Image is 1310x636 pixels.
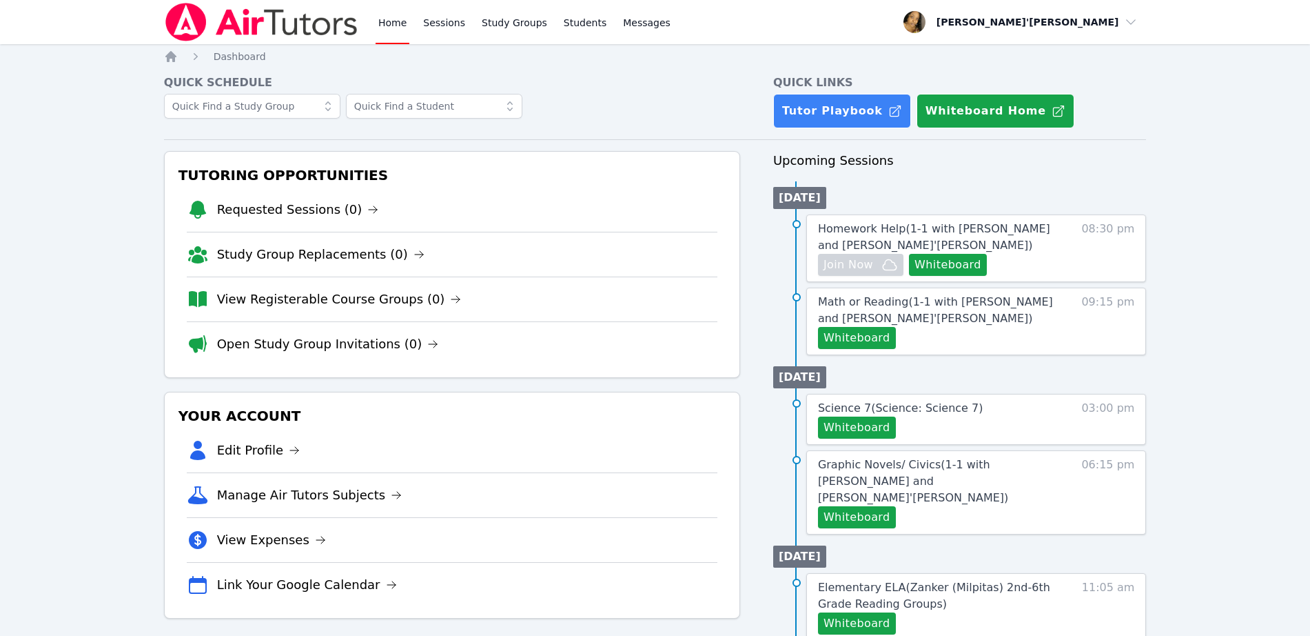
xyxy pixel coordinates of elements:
[818,506,896,528] button: Whiteboard
[217,245,424,264] a: Study Group Replacements (0)
[917,94,1074,128] button: Whiteboard Home
[217,335,439,354] a: Open Study Group Invitations (0)
[823,257,873,273] span: Join Now
[818,613,896,635] button: Whiteboard
[217,486,402,505] a: Manage Air Tutors Subjects
[623,16,671,30] span: Messages
[773,94,911,128] a: Tutor Playbook
[818,400,983,417] a: Science 7(Science: Science 7)
[176,404,728,428] h3: Your Account
[164,3,359,41] img: Air Tutors
[773,546,826,568] li: [DATE]
[773,366,826,388] li: [DATE]
[164,74,740,91] h4: Quick Schedule
[217,441,300,460] a: Edit Profile
[217,200,379,219] a: Requested Sessions (0)
[1081,400,1134,439] span: 03:00 pm
[346,94,522,119] input: Quick Find a Student
[818,401,983,415] span: Science 7 ( Science: Science 7 )
[176,163,728,188] h3: Tutoring Opportunities
[164,94,340,119] input: Quick Find a Study Group
[818,581,1050,610] span: Elementary ELA ( Zanker (Milpitas) 2nd-6th Grade Reading Groups )
[818,221,1056,254] a: Homework Help(1-1 with [PERSON_NAME] and [PERSON_NAME]'[PERSON_NAME])
[818,254,903,276] button: Join Now
[773,151,1147,170] h3: Upcoming Sessions
[818,458,1008,504] span: Graphic Novels/ Civics ( 1-1 with [PERSON_NAME] and [PERSON_NAME]'[PERSON_NAME] )
[818,579,1056,613] a: Elementary ELA(Zanker (Milpitas) 2nd-6th Grade Reading Groups)
[217,290,462,309] a: View Registerable Course Groups (0)
[217,530,326,550] a: View Expenses
[1081,221,1134,276] span: 08:30 pm
[1082,579,1135,635] span: 11:05 am
[1081,294,1134,349] span: 09:15 pm
[909,254,987,276] button: Whiteboard
[164,50,1147,63] nav: Breadcrumb
[773,74,1147,91] h4: Quick Links
[818,222,1050,252] span: Homework Help ( 1-1 with [PERSON_NAME] and [PERSON_NAME]'[PERSON_NAME] )
[214,50,266,63] a: Dashboard
[818,295,1053,325] span: Math or Reading ( 1-1 with [PERSON_NAME] and [PERSON_NAME]'[PERSON_NAME] )
[818,417,896,439] button: Whiteboard
[818,327,896,349] button: Whiteboard
[1081,457,1134,528] span: 06:15 pm
[818,294,1056,327] a: Math or Reading(1-1 with [PERSON_NAME] and [PERSON_NAME]'[PERSON_NAME])
[818,457,1056,506] a: Graphic Novels/ Civics(1-1 with [PERSON_NAME] and [PERSON_NAME]'[PERSON_NAME])
[214,51,266,62] span: Dashboard
[217,575,397,595] a: Link Your Google Calendar
[773,187,826,209] li: [DATE]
